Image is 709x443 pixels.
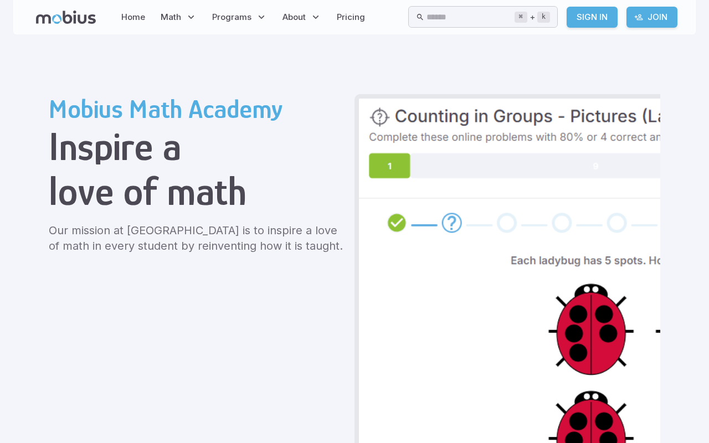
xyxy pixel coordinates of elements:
span: Programs [212,11,251,23]
a: Join [626,7,677,28]
h2: Mobius Math Academy [49,94,346,124]
div: + [515,11,550,24]
a: Pricing [333,4,368,30]
span: Math [161,11,181,23]
kbd: ⌘ [515,12,527,23]
p: Our mission at [GEOGRAPHIC_DATA] is to inspire a love of math in every student by reinventing how... [49,223,346,254]
span: About [282,11,306,23]
kbd: k [537,12,550,23]
h1: love of math [49,169,346,214]
a: Sign In [567,7,618,28]
h1: Inspire a [49,124,346,169]
a: Home [118,4,148,30]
